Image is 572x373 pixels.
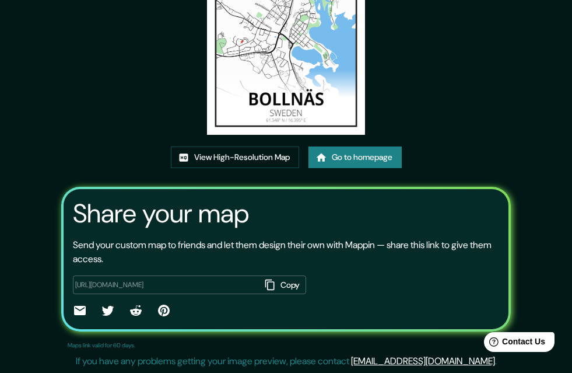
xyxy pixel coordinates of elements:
p: Maps link valid for 60 days. [68,341,135,350]
button: Copy [261,276,306,295]
iframe: Help widget launcher [468,327,559,360]
a: [EMAIL_ADDRESS][DOMAIN_NAME] [351,355,495,367]
p: Send your custom map to friends and let them design their own with Mappin — share this link to gi... [73,238,500,266]
p: If you have any problems getting your image preview, please contact . [76,354,497,368]
a: Go to homepage [308,147,402,168]
h3: Share your map [73,198,249,229]
a: View High-Resolution Map [171,147,299,168]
